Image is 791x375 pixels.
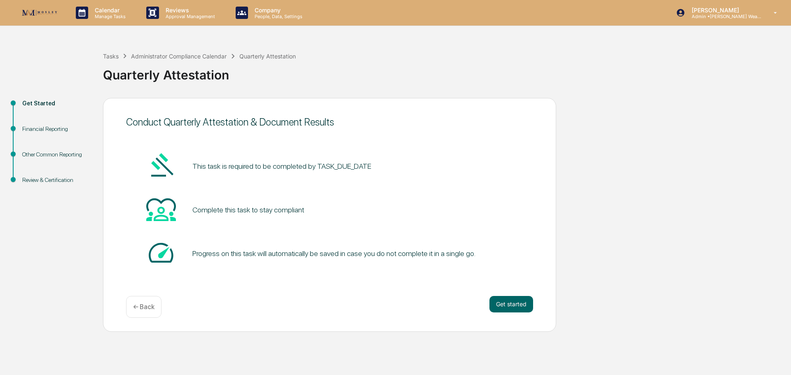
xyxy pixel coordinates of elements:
[22,99,90,108] div: Get Started
[20,7,59,18] img: logo
[248,7,307,14] p: Company
[131,53,227,60] div: Administrator Compliance Calendar
[22,150,90,159] div: Other Common Reporting
[685,7,762,14] p: [PERSON_NAME]
[239,53,296,60] div: Quarterly Attestation
[248,14,307,19] p: People, Data, Settings
[103,61,787,82] div: Quarterly Attestation
[159,14,219,19] p: Approval Management
[126,116,533,128] div: Conduct Quarterly Attestation & Document Results
[192,249,475,258] div: Progress on this task will automatically be saved in case you do not complete it in a single go.
[685,14,762,19] p: Admin • [PERSON_NAME] Wealth
[146,238,176,268] img: Speed-dial
[159,7,219,14] p: Reviews
[192,205,304,214] div: Complete this task to stay compliant
[88,7,130,14] p: Calendar
[192,161,371,172] pre: This task is required to be completed by TASK_DUE_DATE
[22,176,90,184] div: Review & Certification
[22,125,90,133] div: Financial Reporting
[88,14,130,19] p: Manage Tasks
[146,194,176,224] img: Heart
[489,296,533,312] button: Get started
[103,53,119,60] div: Tasks
[133,303,154,311] p: ← Back
[146,151,176,180] img: Gavel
